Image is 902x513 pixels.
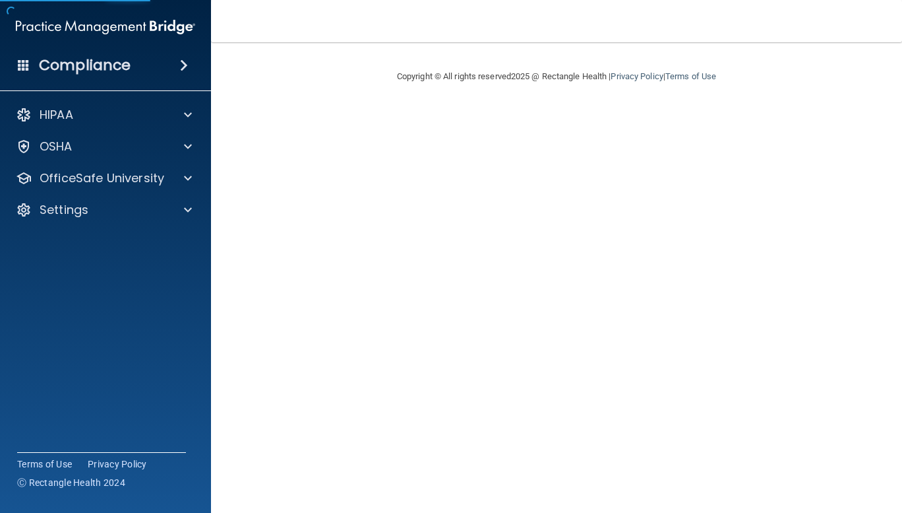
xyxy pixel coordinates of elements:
p: Settings [40,202,88,218]
p: OfficeSafe University [40,170,164,186]
p: OSHA [40,139,73,154]
a: OSHA [16,139,192,154]
a: Privacy Policy [88,458,147,471]
a: OfficeSafe University [16,170,192,186]
a: Terms of Use [665,71,716,81]
div: Copyright © All rights reserved 2025 @ Rectangle Health | | [316,55,797,98]
a: Settings [16,202,192,218]
a: Privacy Policy [611,71,663,81]
a: Terms of Use [17,458,72,471]
a: HIPAA [16,107,192,123]
img: PMB logo [16,14,195,40]
span: Ⓒ Rectangle Health 2024 [17,476,125,489]
h4: Compliance [39,56,131,75]
p: HIPAA [40,107,73,123]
